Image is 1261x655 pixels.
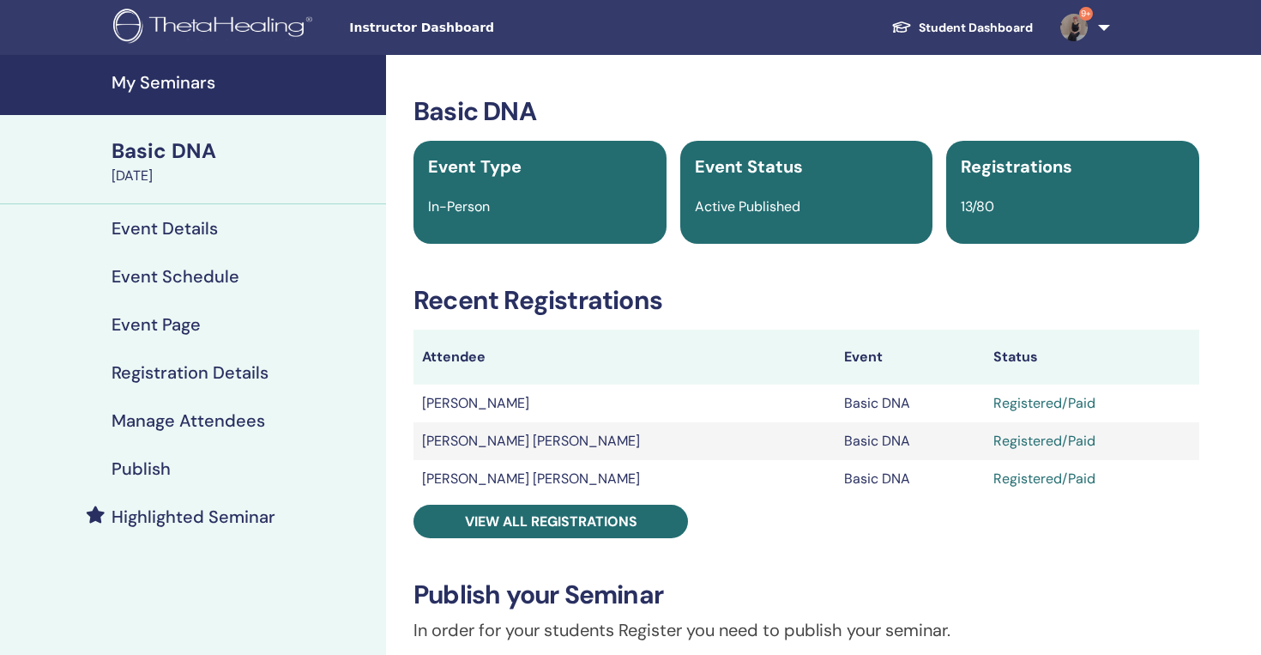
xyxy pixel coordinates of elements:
[878,12,1047,44] a: Student Dashboard
[836,385,985,422] td: Basic DNA
[836,330,985,385] th: Event
[112,410,265,431] h4: Manage Attendees
[413,617,1199,643] p: In order for your students Register you need to publish your seminar.
[413,579,1199,610] h3: Publish your Seminar
[993,393,1191,414] div: Registered/Paid
[428,197,490,215] span: In-Person
[993,431,1191,452] div: Registered/Paid
[113,9,318,47] img: logo.png
[349,19,606,37] span: Instructor Dashboard
[112,266,239,287] h4: Event Schedule
[1203,597,1244,638] iframe: Intercom live chat
[101,136,386,186] a: Basic DNA[DATE]
[413,385,836,422] td: [PERSON_NAME]
[112,72,376,93] h4: My Seminars
[112,458,171,479] h4: Publish
[112,136,376,166] div: Basic DNA
[836,460,985,498] td: Basic DNA
[1060,14,1088,41] img: default.jpg
[465,512,637,531] span: View all registrations
[695,197,800,215] span: Active Published
[413,285,1199,316] h3: Recent Registrations
[413,422,836,460] td: [PERSON_NAME] [PERSON_NAME]
[695,155,803,178] span: Event Status
[413,460,836,498] td: [PERSON_NAME] [PERSON_NAME]
[112,314,201,335] h4: Event Page
[112,506,275,527] h4: Highlighted Seminar
[428,155,522,178] span: Event Type
[1079,7,1093,21] span: 9+
[993,469,1191,489] div: Registered/Paid
[836,422,985,460] td: Basic DNA
[112,218,218,239] h4: Event Details
[112,166,376,186] div: [DATE]
[961,197,994,215] span: 13/80
[413,505,688,538] a: View all registrations
[985,330,1199,385] th: Status
[112,362,268,383] h4: Registration Details
[961,155,1072,178] span: Registrations
[891,20,912,34] img: graduation-cap-white.svg
[413,96,1199,127] h3: Basic DNA
[413,330,836,385] th: Attendee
